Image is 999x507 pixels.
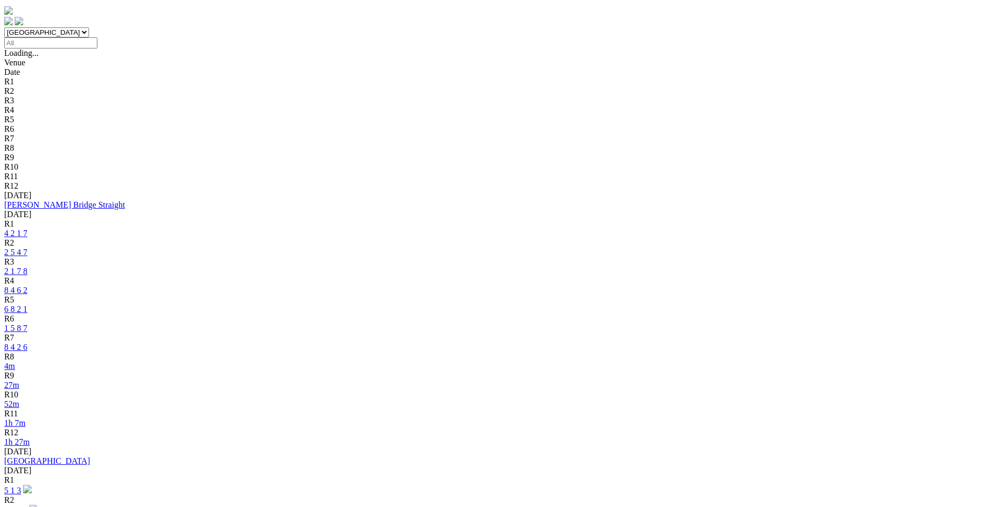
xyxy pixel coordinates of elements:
div: [DATE] [4,210,995,219]
div: R4 [4,276,995,286]
div: R11 [4,409,995,418]
div: R2 [4,86,995,96]
div: R10 [4,162,995,172]
a: 1 5 8 7 [4,324,27,333]
a: 27m [4,381,19,389]
a: 1h 27m [4,437,29,446]
div: R10 [4,390,995,399]
div: R4 [4,105,995,115]
div: R1 [4,219,995,229]
div: R5 [4,115,995,124]
a: 1h 7m [4,418,25,427]
a: 8 4 2 6 [4,343,27,352]
a: 8 4 6 2 [4,286,27,295]
div: R9 [4,153,995,162]
div: R5 [4,295,995,305]
img: logo-grsa-white.png [4,6,13,15]
div: [DATE] [4,191,995,200]
a: 52m [4,399,19,408]
div: [DATE] [4,447,995,456]
div: R2 [4,495,995,505]
div: R1 [4,475,995,485]
div: R7 [4,134,995,143]
a: 4 2 1 7 [4,229,27,238]
div: R6 [4,314,995,324]
div: [DATE] [4,466,995,475]
div: R3 [4,257,995,267]
img: twitter.svg [15,17,23,25]
div: R8 [4,352,995,362]
a: 5 1 3 [4,486,21,495]
input: Select date [4,37,97,48]
div: Venue [4,58,995,67]
div: R1 [4,77,995,86]
span: Loading... [4,48,38,57]
div: R3 [4,96,995,105]
div: R2 [4,238,995,248]
div: R11 [4,172,995,181]
a: 6 8 2 1 [4,305,27,314]
div: R6 [4,124,995,134]
div: R8 [4,143,995,153]
div: R9 [4,371,995,381]
img: play-circle.svg [23,485,32,493]
a: [GEOGRAPHIC_DATA] [4,456,90,465]
div: Date [4,67,995,77]
img: facebook.svg [4,17,13,25]
a: [PERSON_NAME] Bridge Straight [4,200,125,209]
div: R7 [4,333,995,343]
a: 2 5 4 7 [4,248,27,257]
a: 2 1 7 8 [4,267,27,276]
div: R12 [4,181,995,191]
a: 4m [4,362,15,370]
div: R12 [4,428,995,437]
